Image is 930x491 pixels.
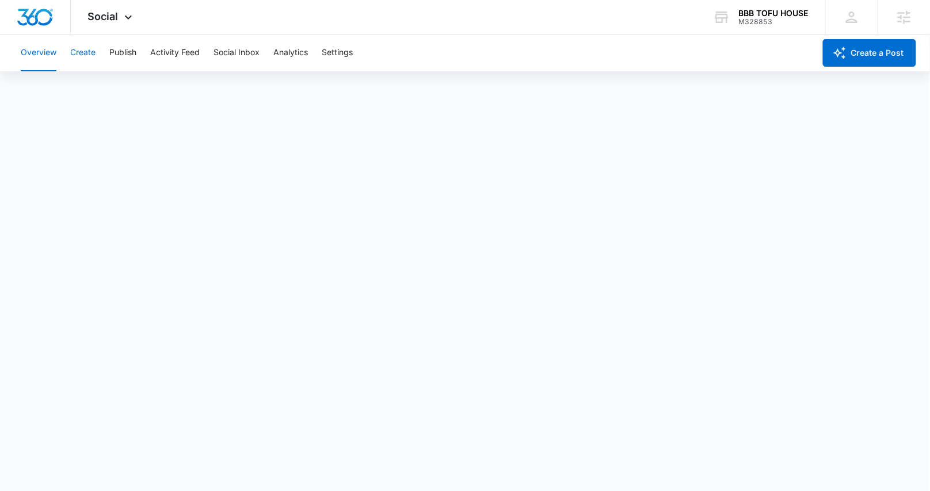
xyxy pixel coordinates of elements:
[823,39,916,67] button: Create a Post
[21,34,56,71] button: Overview
[322,34,353,71] button: Settings
[273,34,308,71] button: Analytics
[70,34,96,71] button: Create
[109,34,136,71] button: Publish
[739,9,809,18] div: account name
[150,34,200,71] button: Activity Feed
[88,10,119,22] span: Social
[739,18,809,26] div: account id
[214,34,260,71] button: Social Inbox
